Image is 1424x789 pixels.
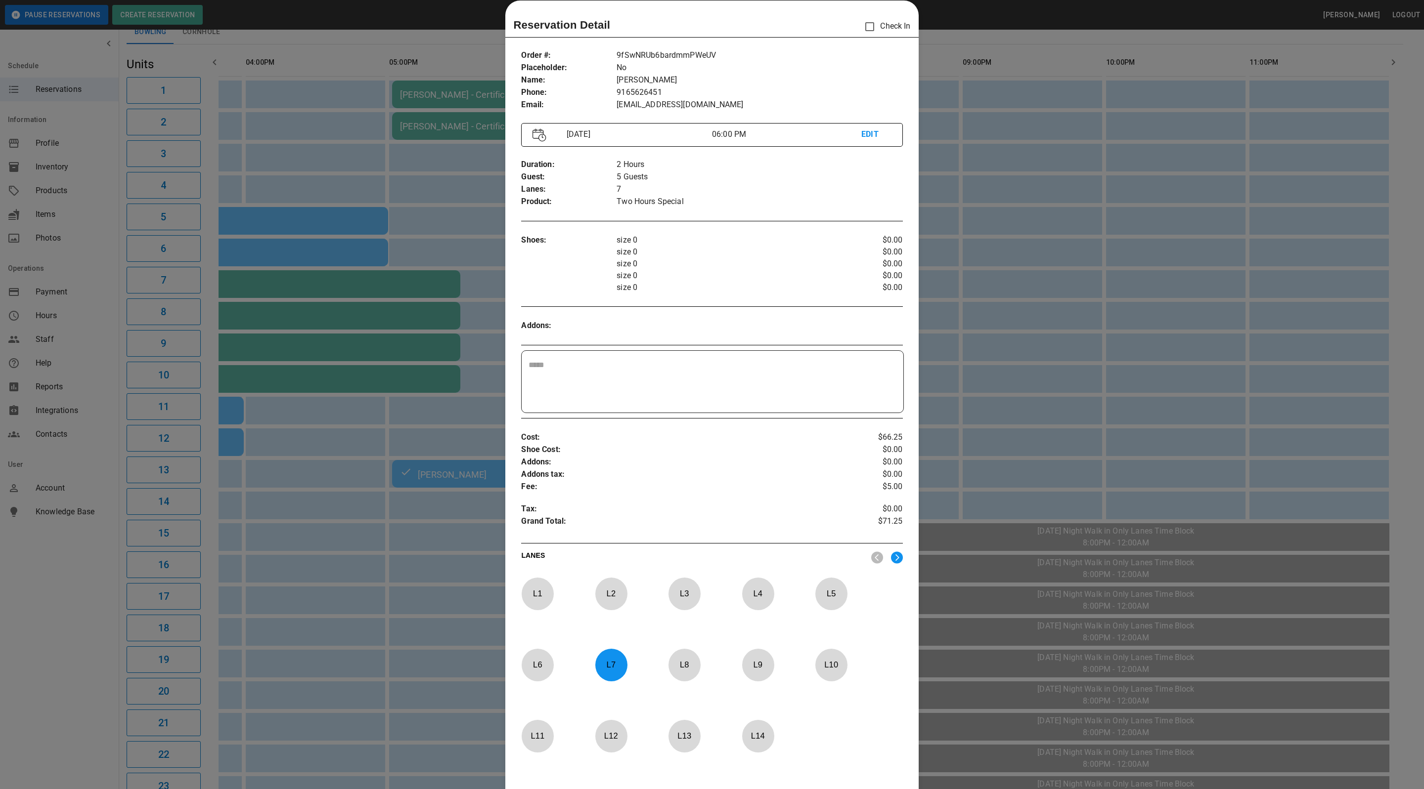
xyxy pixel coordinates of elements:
[595,582,627,605] p: L 2
[521,320,617,332] p: Addons :
[521,74,617,86] p: Name :
[839,234,903,246] p: $0.00
[668,582,701,605] p: L 3
[521,468,839,481] p: Addons tax :
[871,551,883,564] img: nav_left.svg
[617,62,902,74] p: No
[617,282,839,293] p: size 0
[521,582,554,605] p: L 1
[521,653,554,676] p: L 6
[815,582,847,605] p: L 5
[521,159,617,171] p: Duration :
[521,724,554,747] p: L 11
[617,171,902,183] p: 5 Guests
[839,431,903,444] p: $66.25
[742,653,774,676] p: L 9
[617,258,839,270] p: size 0
[668,724,701,747] p: L 13
[521,444,839,456] p: Shoe Cost :
[839,258,903,270] p: $0.00
[533,128,546,142] img: Vector
[521,62,617,74] p: Placeholder :
[839,270,903,282] p: $0.00
[513,17,610,33] p: Reservation Detail
[617,270,839,282] p: size 0
[521,234,617,247] p: Shoes :
[839,456,903,468] p: $0.00
[521,171,617,183] p: Guest :
[839,246,903,258] p: $0.00
[617,74,902,86] p: [PERSON_NAME]
[839,282,903,293] p: $0.00
[742,724,774,747] p: L 14
[891,551,903,564] img: right.svg
[617,99,902,111] p: [EMAIL_ADDRESS][DOMAIN_NAME]
[859,16,910,37] p: Check In
[595,724,627,747] p: L 12
[668,653,701,676] p: L 8
[521,481,839,493] p: Fee :
[521,99,617,111] p: Email :
[521,456,839,468] p: Addons :
[815,653,847,676] p: L 10
[617,196,902,208] p: Two Hours Special
[521,49,617,62] p: Order # :
[563,128,712,140] p: [DATE]
[521,503,839,515] p: Tax :
[595,653,627,676] p: L 7
[861,128,891,141] p: EDIT
[839,515,903,530] p: $71.25
[521,183,617,196] p: Lanes :
[839,444,903,456] p: $0.00
[521,196,617,208] p: Product :
[617,49,902,62] p: 9fSwNRUb6bardmmPWeUV
[742,582,774,605] p: L 4
[521,431,839,444] p: Cost :
[521,515,839,530] p: Grand Total :
[617,159,902,171] p: 2 Hours
[617,86,902,99] p: 9165626451
[617,234,839,246] p: size 0
[617,246,839,258] p: size 0
[839,481,903,493] p: $5.00
[839,468,903,481] p: $0.00
[839,503,903,515] p: $0.00
[617,183,902,196] p: 7
[712,128,861,140] p: 06:00 PM
[521,86,617,99] p: Phone :
[521,550,863,564] p: LANES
